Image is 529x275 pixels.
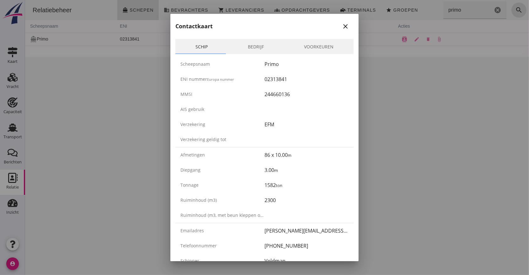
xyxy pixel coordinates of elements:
[180,167,264,173] div: Diepgang
[401,37,405,41] i: delete
[389,36,395,42] i: edit
[264,75,349,83] div: 02313841
[180,182,264,188] div: Tonnage
[264,181,349,189] div: 1582
[5,36,12,42] i: directions_boat
[3,6,52,14] div: Relatiebeheer
[256,8,305,13] span: Opdrachtgevers
[288,152,291,158] small: m
[193,7,199,13] i: shopping_cart
[264,196,349,204] div: 2300
[264,257,349,265] div: Veldman
[342,23,349,30] i: close
[249,7,255,13] i: groups
[276,183,282,188] small: ton
[228,39,284,54] a: Bedrijf
[264,121,349,128] div: EFM
[175,22,213,30] h2: Contactkaart
[490,6,498,14] i: search
[180,91,264,97] div: MMSI
[308,20,368,33] th: breedte
[180,61,264,67] div: Scheepsnaam
[159,33,206,46] td: 1582
[264,60,349,68] div: Primo
[90,33,159,46] td: 02313841
[97,7,103,13] i: directions_boat
[180,136,264,143] div: Verzekering geldig tot
[104,8,129,13] span: Schepen
[264,166,349,174] div: 3.00
[180,257,264,264] div: Schipper
[159,20,206,33] th: ton
[180,227,264,234] div: Emailadres
[180,242,264,249] div: Telefoonnummer
[284,39,354,54] a: Voorkeuren
[90,20,159,33] th: ENI
[469,6,476,14] i: Wis Zoeken...
[207,77,234,82] small: Europa nummer
[180,197,264,203] div: Ruiminhoud (m3)
[368,20,504,33] th: acties
[180,151,264,158] div: Afmetingen
[322,8,351,13] span: Terminals
[264,242,349,250] div: [PHONE_NUMBER]
[175,39,228,54] a: Schip
[412,36,417,42] i: attach_file
[253,20,308,33] th: lengte
[361,7,366,13] i: star
[315,7,321,13] i: front_loader
[206,33,253,46] td: 2300
[180,76,264,82] div: ENI nummer
[180,212,264,218] div: Ruiminhoud (m3, met beun kleppen open)
[180,121,264,128] div: Verzekering
[200,8,239,13] span: Leveranciers
[274,168,278,173] small: m
[180,106,264,113] div: AIS gebruik
[146,8,183,13] span: Bevrachters
[139,7,144,13] i: business
[368,8,393,13] span: Groepen
[264,151,349,159] div: 86 x 10.00
[308,33,368,46] td: 10
[206,20,253,33] th: m3
[253,33,308,46] td: 86
[264,91,349,98] div: 244660136
[377,36,382,42] i: contacts
[264,227,349,234] div: [PERSON_NAME][EMAIL_ADDRESS][DOMAIN_NAME]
